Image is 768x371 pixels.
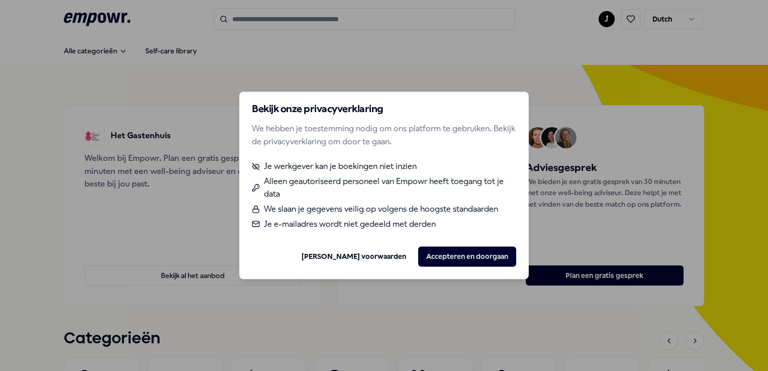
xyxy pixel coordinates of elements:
h2: Bekijk onze privacyverklaring [252,104,516,114]
li: Je werkgever kan je boekingen niet inzien [252,160,516,173]
li: We slaan je gegevens veilig op volgens de hoogste standaarden [252,203,516,216]
button: [PERSON_NAME] voorwaarden [294,247,414,267]
li: Je e-mailadres wordt niet gedeeld met derden [252,218,516,231]
button: Accepteren en doorgaan [418,247,516,267]
li: Alleen geautoriseerd personeel van Empowr heeft toegang tot je data [252,175,516,201]
p: We hebben je toestemming nodig om ons platform te gebruiken. Bekijk de privacyverklaring om door ... [252,122,516,148]
a: [PERSON_NAME] voorwaarden [302,251,406,262]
